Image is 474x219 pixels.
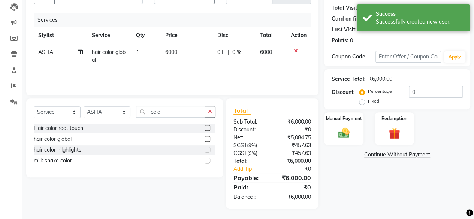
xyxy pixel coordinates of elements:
span: SGST [233,142,247,149]
label: Manual Payment [326,115,362,122]
button: Apply [444,51,465,63]
div: Discount: [228,126,272,134]
div: Last Visit: [332,26,357,34]
span: Total [233,107,251,115]
div: hair color global [34,135,72,143]
div: Discount: [332,88,355,96]
div: Balance : [228,193,272,201]
div: Total Visits: [332,4,361,12]
span: hair color global [92,49,126,63]
span: 0 % [232,48,241,56]
th: Stylist [34,27,87,44]
div: Coupon Code [332,53,375,61]
th: Qty [132,27,161,44]
div: ₹6,000.00 [272,173,317,182]
div: ₹457.63 [272,142,317,149]
div: Total: [228,157,272,165]
th: Action [286,27,311,44]
div: ₹6,000.00 [369,75,392,83]
a: Add Tip [228,165,280,173]
div: Service Total: [332,75,366,83]
div: ₹5,084.75 [272,134,317,142]
span: 6000 [260,49,272,55]
label: Fixed [368,98,379,104]
div: Services [34,13,317,27]
div: ₹0 [272,183,317,192]
div: Sub Total: [228,118,272,126]
input: Search or Scan [136,106,205,118]
a: Continue Without Payment [326,151,469,159]
div: Hair color root touch [34,124,83,132]
th: Disc [213,27,256,44]
div: Successfully created new user. [376,18,464,26]
div: ₹6,000.00 [272,193,317,201]
span: 1 [136,49,139,55]
div: Paid: [228,183,272,192]
div: hair color hilghlights [34,146,81,154]
div: Points: [332,37,348,45]
div: Success [376,10,464,18]
div: ₹6,000.00 [272,118,317,126]
div: ( ) [228,149,272,157]
div: ₹0 [280,165,317,173]
div: Payable: [228,173,272,182]
span: 9% [249,150,256,156]
div: milk shake color [34,157,72,165]
img: _cash.svg [335,127,353,140]
div: Card on file: [332,15,362,23]
th: Service [87,27,131,44]
div: ₹6,000.00 [272,157,317,165]
span: CGST [233,150,247,156]
div: ₹457.63 [272,149,317,157]
div: ( ) [228,142,272,149]
input: Enter Offer / Coupon Code [375,51,441,63]
div: Net: [228,134,272,142]
div: 0 [350,37,353,45]
div: ₹0 [272,126,317,134]
span: | [228,48,229,56]
span: 0 F [217,48,225,56]
span: 6000 [165,49,177,55]
span: ASHA [38,49,53,55]
label: Percentage [368,88,392,95]
th: Total [256,27,286,44]
th: Price [161,27,213,44]
span: 9% [248,142,256,148]
img: _gift.svg [385,127,404,140]
label: Redemption [381,115,407,122]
